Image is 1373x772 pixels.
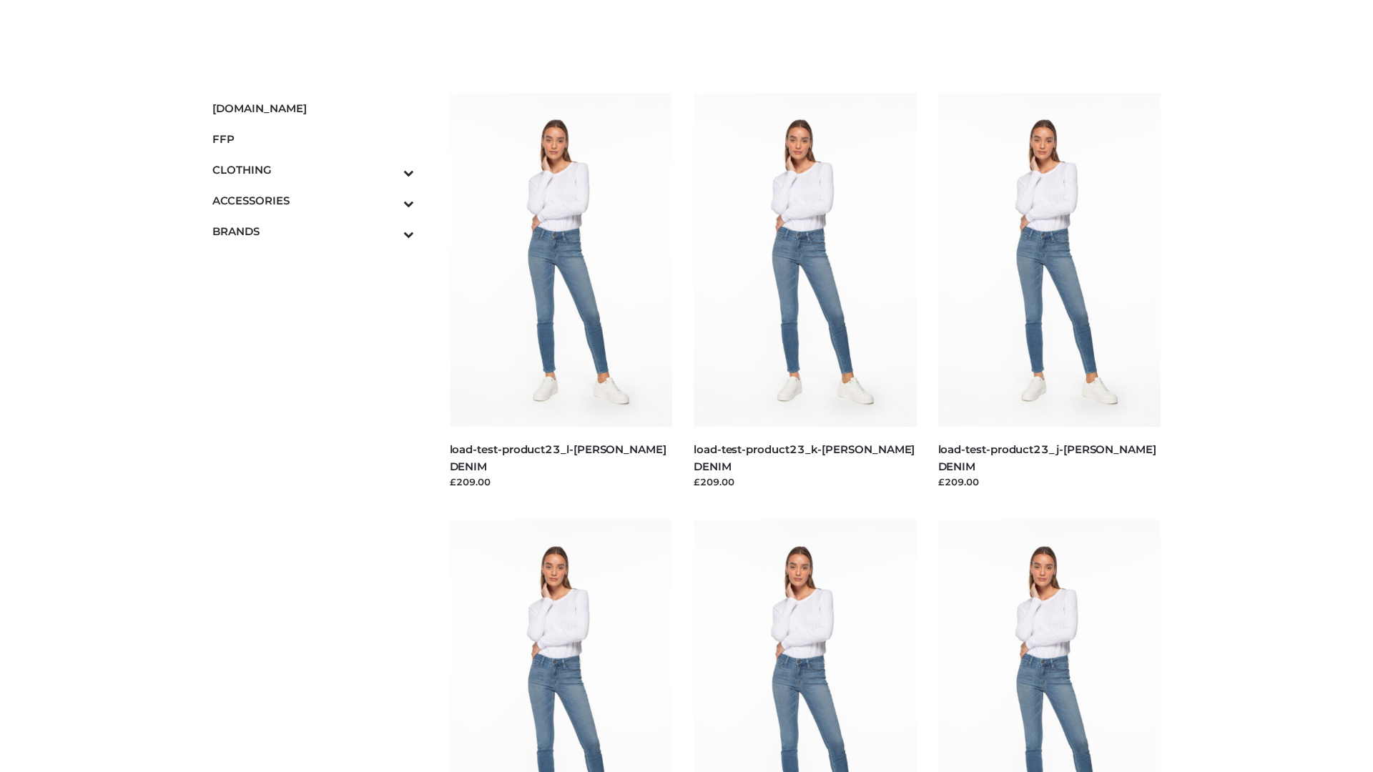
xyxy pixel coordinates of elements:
[938,442,1156,472] a: load-test-product23_j-[PERSON_NAME] DENIM
[212,192,414,209] span: ACCESSORIES
[694,475,917,489] div: £209.00
[212,185,414,216] a: ACCESSORIESToggle Submenu
[212,216,414,247] a: BRANDSToggle Submenu
[364,154,414,185] button: Toggle Submenu
[212,162,414,178] span: CLOTHING
[694,442,915,472] a: load-test-product23_k-[PERSON_NAME] DENIM
[212,124,414,154] a: FFP
[364,185,414,216] button: Toggle Submenu
[212,131,414,147] span: FFP
[450,475,673,489] div: £209.00
[212,93,414,124] a: [DOMAIN_NAME]
[212,223,414,239] span: BRANDS
[212,100,414,117] span: [DOMAIN_NAME]
[938,475,1161,489] div: £209.00
[212,154,414,185] a: CLOTHINGToggle Submenu
[364,216,414,247] button: Toggle Submenu
[450,442,666,472] a: load-test-product23_l-[PERSON_NAME] DENIM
